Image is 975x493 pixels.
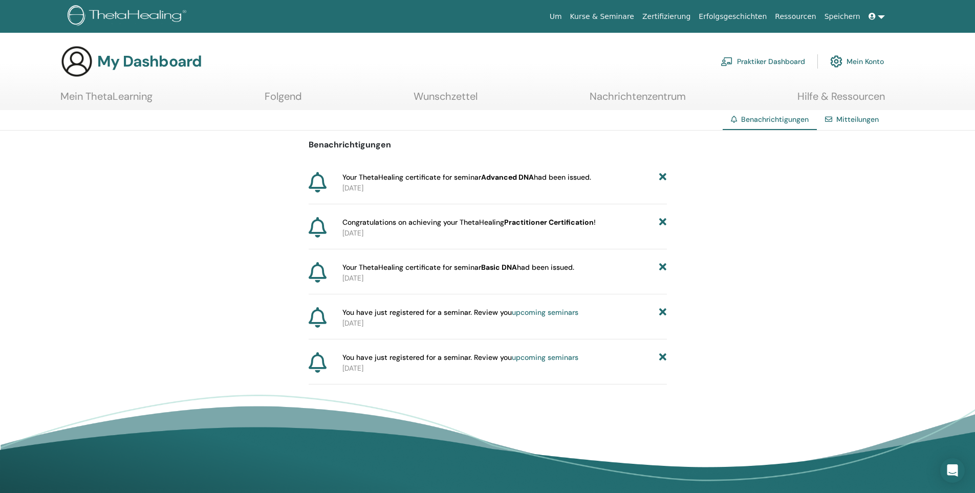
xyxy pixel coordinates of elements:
h3: My Dashboard [97,52,202,71]
a: Nachrichtenzentrum [590,90,686,110]
a: Um [546,7,566,26]
b: Basic DNA [481,263,517,272]
a: Kurse & Seminare [566,7,638,26]
span: You have just registered for a seminar. Review you [342,352,578,363]
img: cog.svg [830,53,842,70]
p: [DATE] [342,183,667,194]
a: Mein Konto [830,50,884,73]
a: upcoming seminars [512,308,578,317]
p: [DATE] [342,228,667,239]
p: [DATE] [342,363,667,374]
a: Ressourcen [771,7,820,26]
b: Practitioner Certification [504,218,594,227]
a: Mitteilungen [836,115,879,124]
img: chalkboard-teacher.svg [721,57,733,66]
img: generic-user-icon.jpg [60,45,93,78]
div: Open Intercom Messenger [940,458,965,483]
a: Hilfe & Ressourcen [797,90,885,110]
img: logo.png [68,5,190,28]
span: Benachrichtigungen [741,115,809,124]
span: You have just registered for a seminar. Review you [342,307,578,318]
p: Benachrichtigungen [309,139,667,151]
p: [DATE] [342,273,667,284]
a: Speichern [820,7,864,26]
a: Zertifizierung [638,7,695,26]
a: Erfolgsgeschichten [695,7,771,26]
p: [DATE] [342,318,667,329]
a: Wunschzettel [414,90,478,110]
a: Praktiker Dashboard [721,50,805,73]
a: upcoming seminars [512,353,578,362]
span: Congratulations on achieving your ThetaHealing ! [342,217,596,228]
span: Your ThetaHealing certificate for seminar had been issued. [342,172,591,183]
a: Mein ThetaLearning [60,90,153,110]
a: Folgend [265,90,302,110]
b: Advanced DNA [481,173,534,182]
span: Your ThetaHealing certificate for seminar had been issued. [342,262,574,273]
